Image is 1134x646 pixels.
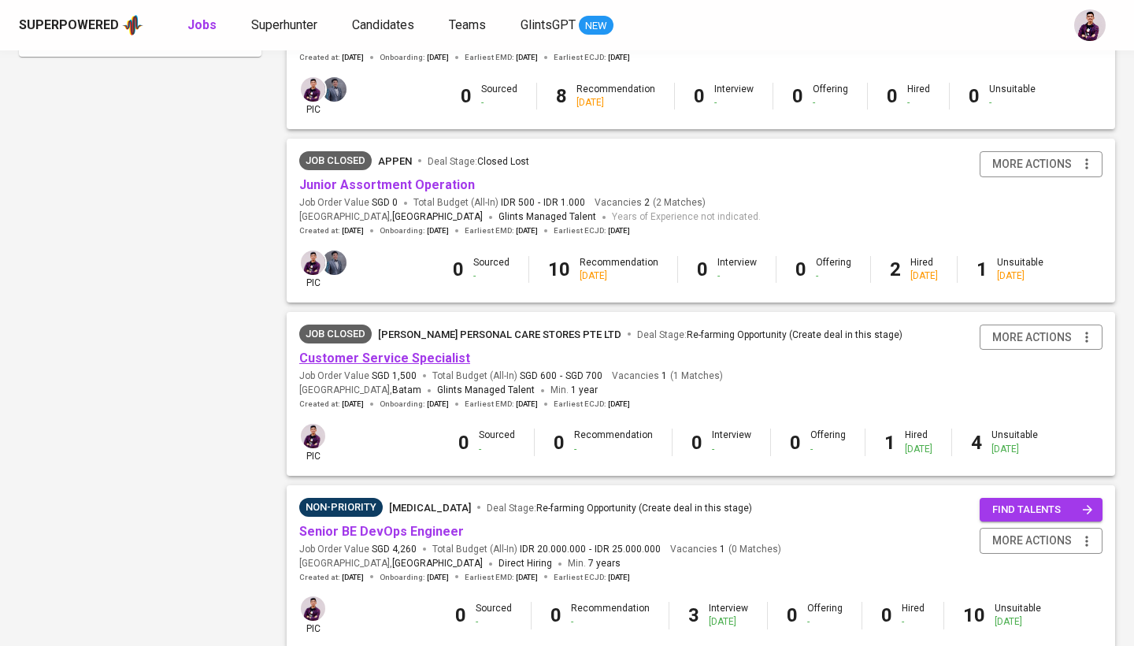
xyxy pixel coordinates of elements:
span: [DATE] [342,572,364,583]
span: [GEOGRAPHIC_DATA] [392,210,483,225]
img: erwin@glints.com [301,596,325,621]
b: 10 [963,604,985,626]
span: Min. [550,384,598,395]
span: SGD 600 [520,369,557,383]
div: Sufficient Talents in Pipeline [299,498,383,517]
b: 0 [554,432,565,454]
div: Job already placed by Glints [299,151,372,170]
span: Min. [568,558,621,569]
span: [PERSON_NAME] PERSONAL CARE STORES PTE LTD [378,329,621,340]
b: 0 [790,432,801,454]
div: pic [299,595,327,636]
div: - [712,443,751,456]
img: app logo [122,13,143,37]
div: - [810,443,846,456]
span: [MEDICAL_DATA] [389,502,471,514]
b: 0 [787,604,798,626]
b: 10 [548,258,570,280]
span: IDR 25.000.000 [595,543,661,556]
b: 1 [976,258,988,280]
span: [DATE] [608,225,630,236]
span: Job Order Value [299,543,417,556]
div: Job already placed by Glints [299,325,372,343]
div: Recommendation [571,602,650,629]
span: Teams [449,17,486,32]
span: Earliest EMD : [465,399,538,410]
div: - [907,96,930,110]
span: Job Order Value [299,196,398,210]
span: Earliest ECJD : [554,572,630,583]
span: Vacancies ( 2 Matches ) [595,196,706,210]
a: Junior Assortment Operation [299,177,475,192]
span: Candidates [352,17,414,32]
span: [GEOGRAPHIC_DATA] , [299,383,421,399]
div: Offering [807,602,843,629]
span: Direct Hiring [498,558,552,569]
span: [DATE] [342,399,364,410]
span: [DATE] [516,52,538,63]
b: 0 [550,604,561,626]
span: SGD 4,260 [372,543,417,556]
div: Offering [816,256,851,283]
span: Onboarding : [380,225,449,236]
span: Created at : [299,572,364,583]
span: Re-farming Opportunity (Create deal in this stage) [687,329,902,340]
a: Jobs [187,16,220,35]
div: - [574,443,653,456]
b: 4 [971,432,982,454]
b: 0 [453,258,464,280]
span: [DATE] [608,399,630,410]
div: Sourced [476,602,512,629]
div: Interview [709,602,748,629]
span: Earliest EMD : [465,52,538,63]
div: Recommendation [574,429,653,455]
b: 0 [455,604,466,626]
span: Job Order Value [299,369,417,383]
a: Senior BE DevOps Engineer [299,524,464,539]
div: - [989,96,1036,110]
div: Unsuitable [997,256,1043,283]
span: Created at : [299,399,364,410]
div: Hired [907,83,930,110]
a: Superhunter [251,16,321,35]
b: 1 [884,432,895,454]
a: Teams [449,16,489,35]
span: [GEOGRAPHIC_DATA] , [299,556,483,572]
b: 0 [881,604,892,626]
span: Glints Managed Talent [437,384,535,395]
span: IDR 20.000.000 [520,543,586,556]
div: Superpowered [19,17,119,35]
img: erwin@glints.com [301,251,325,275]
span: more actions [992,531,1072,551]
span: Total Budget (All-In) [413,196,585,210]
div: [DATE] [997,269,1043,283]
div: Recommendation [580,256,658,283]
span: Earliest EMD : [465,572,538,583]
span: Total Budget (All-In) [432,369,602,383]
div: - [807,615,843,629]
b: 0 [969,85,980,107]
b: 0 [694,85,705,107]
div: - [571,615,650,629]
a: Superpoweredapp logo [19,13,143,37]
div: - [714,96,754,110]
div: Sourced [481,83,517,110]
b: 0 [691,432,702,454]
span: Onboarding : [380,572,449,583]
span: Created at : [299,225,364,236]
span: - [560,369,562,383]
span: Earliest EMD : [465,225,538,236]
b: 0 [458,432,469,454]
span: [DATE] [427,225,449,236]
button: more actions [980,325,1102,351]
span: [GEOGRAPHIC_DATA] [392,556,483,572]
span: SGD 1,500 [372,369,417,383]
span: Deal Stage : [487,503,752,514]
span: more actions [992,328,1072,347]
div: [DATE] [910,269,938,283]
span: Onboarding : [380,399,449,410]
button: find talents [980,498,1102,522]
span: Superhunter [251,17,317,32]
span: Job Closed [299,326,372,342]
span: 1 [717,543,725,556]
